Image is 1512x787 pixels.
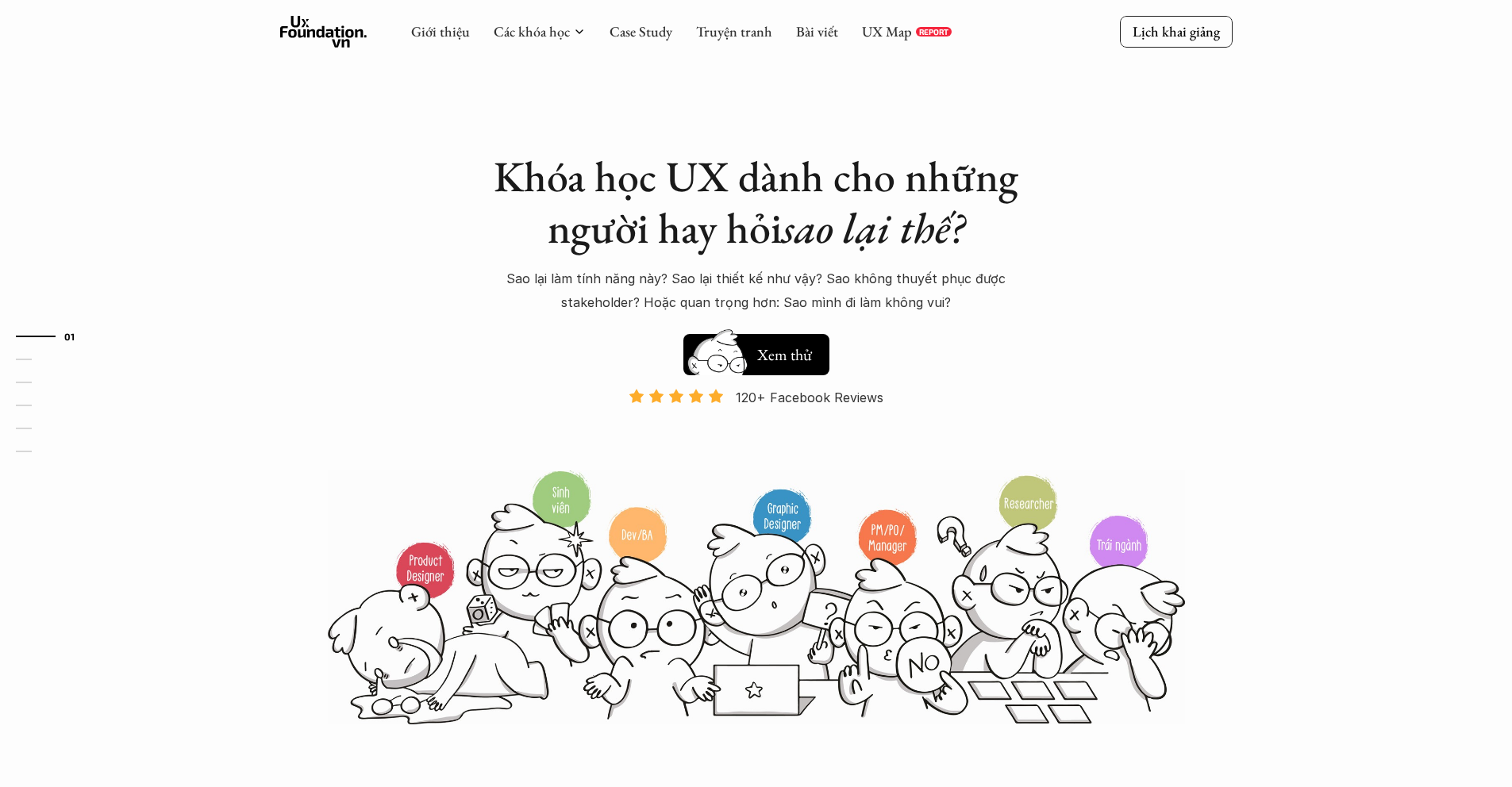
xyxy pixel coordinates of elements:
a: Các khóa học [494,22,570,40]
a: Truyện tranh [696,22,772,40]
strong: 01 [64,330,75,341]
a: Bài viết [796,22,838,40]
h5: Xem thử [755,344,814,366]
a: Xem thử [683,326,829,375]
em: sao lại thế? [782,200,964,255]
a: REPORT [916,27,952,36]
a: UX Map [862,22,912,40]
a: Giới thiệu [411,22,470,40]
p: REPORT [919,27,948,36]
a: Case Study [610,22,672,40]
p: Lịch khai giảng [1133,22,1220,40]
a: 01 [16,327,91,346]
a: Lịch khai giảng [1120,16,1233,47]
h1: Khóa học UX dành cho những người hay hỏi [479,151,1034,254]
a: 120+ Facebook Reviews [615,388,898,468]
p: Sao lại làm tính năng này? Sao lại thiết kế như vậy? Sao không thuyết phục được stakeholder? Hoặc... [479,267,1034,315]
p: 120+ Facebook Reviews [736,386,883,409]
